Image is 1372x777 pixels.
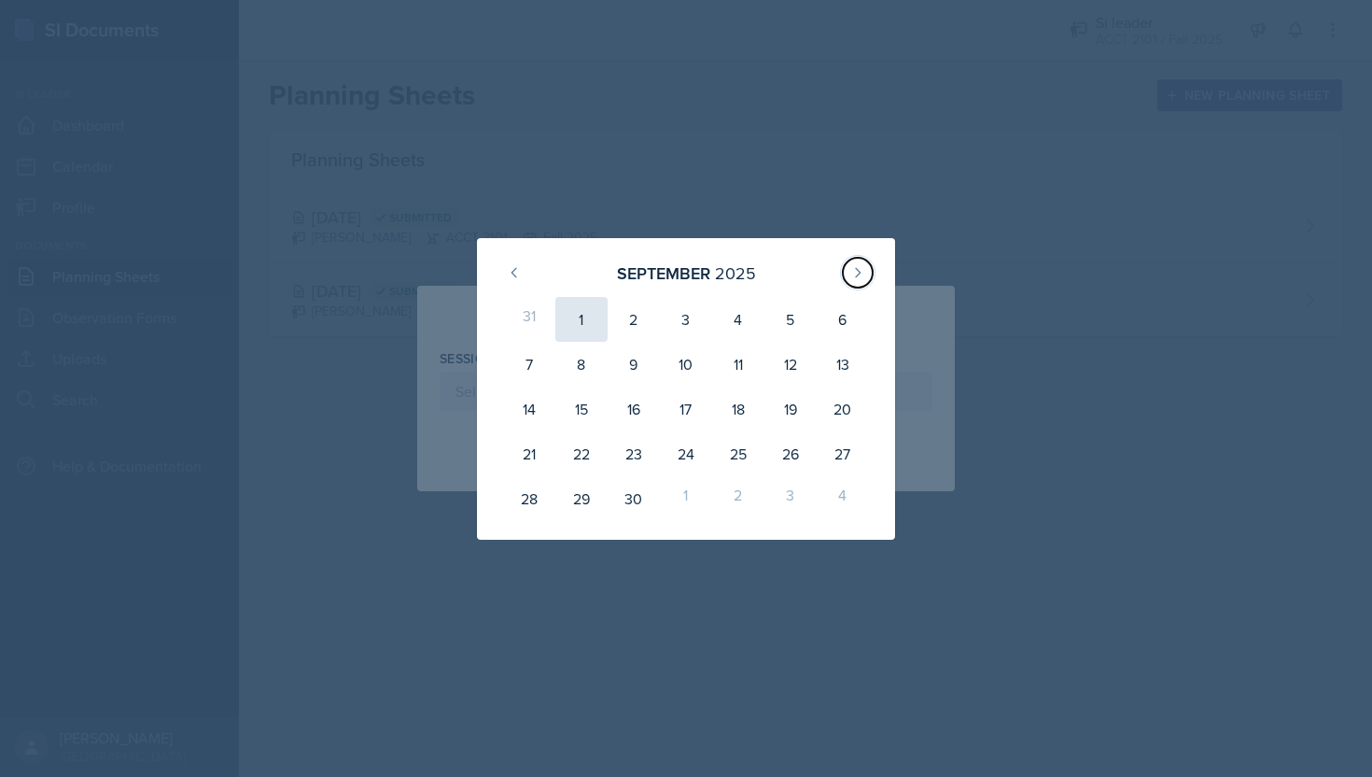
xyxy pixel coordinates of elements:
[555,476,608,521] div: 29
[617,261,710,286] div: September
[660,431,712,476] div: 24
[660,297,712,342] div: 3
[817,297,869,342] div: 6
[817,342,869,387] div: 13
[712,297,764,342] div: 4
[764,476,817,521] div: 3
[817,431,869,476] div: 27
[503,342,555,387] div: 7
[764,342,817,387] div: 12
[764,387,817,431] div: 19
[608,431,660,476] div: 23
[660,342,712,387] div: 10
[555,431,608,476] div: 22
[817,476,869,521] div: 4
[555,297,608,342] div: 1
[555,342,608,387] div: 8
[817,387,869,431] div: 20
[608,387,660,431] div: 16
[608,476,660,521] div: 30
[555,387,608,431] div: 15
[503,387,555,431] div: 14
[712,476,764,521] div: 2
[764,297,817,342] div: 5
[608,342,660,387] div: 9
[503,297,555,342] div: 31
[712,342,764,387] div: 11
[608,297,660,342] div: 2
[503,431,555,476] div: 21
[712,431,764,476] div: 25
[660,387,712,431] div: 17
[712,387,764,431] div: 18
[764,431,817,476] div: 26
[503,476,555,521] div: 28
[715,261,756,286] div: 2025
[660,476,712,521] div: 1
